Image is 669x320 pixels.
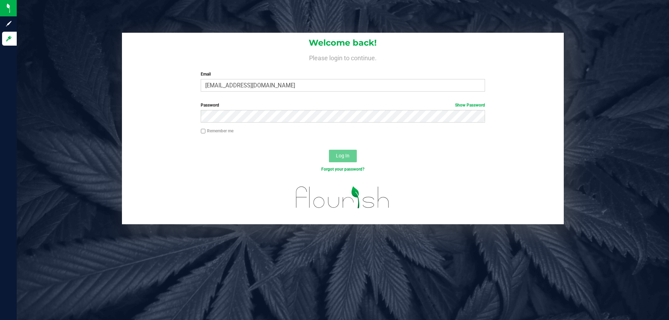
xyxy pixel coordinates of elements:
[201,128,233,134] label: Remember me
[5,35,12,42] inline-svg: Log in
[201,103,219,108] span: Password
[122,38,564,47] h1: Welcome back!
[329,150,357,162] button: Log In
[287,180,398,215] img: flourish_logo.svg
[201,129,206,134] input: Remember me
[122,53,564,61] h4: Please login to continue.
[201,71,485,77] label: Email
[5,20,12,27] inline-svg: Sign up
[336,153,349,158] span: Log In
[321,167,364,172] a: Forgot your password?
[455,103,485,108] a: Show Password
